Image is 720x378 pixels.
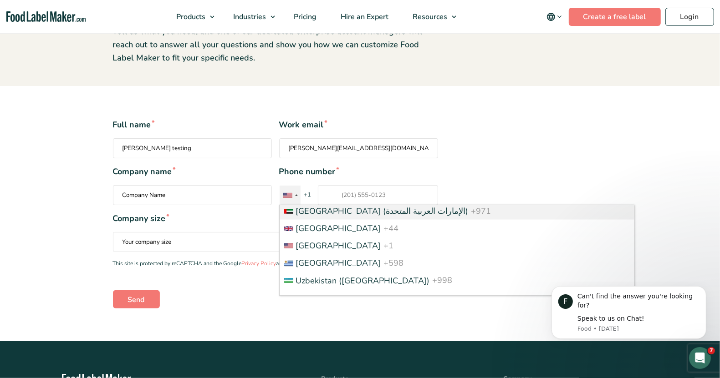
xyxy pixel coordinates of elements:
span: Uzbekistan ([GEOGRAPHIC_DATA]) [296,275,430,286]
p: This site is protected by reCAPTCHA and the Google and apply. [113,259,438,268]
span: Phone number [279,166,438,178]
span: Industries [230,12,267,22]
span: +998 [433,275,453,286]
span: +44 [384,223,399,234]
span: Hire an Expert [338,12,389,22]
span: 7 [708,347,715,354]
span: [GEOGRAPHIC_DATA] [296,292,381,303]
ul: List of countries [279,205,634,296]
input: Work email* [279,138,438,158]
iframe: Intercom notifications message [538,282,720,353]
span: Company name [113,166,272,178]
span: [GEOGRAPHIC_DATA] [296,223,381,234]
input: Send [113,290,160,308]
input: Full name* [113,138,272,158]
span: +1 [384,240,394,251]
span: Pricing [291,12,317,22]
span: Full name [113,119,272,131]
span: [GEOGRAPHIC_DATA] [296,240,381,251]
span: [GEOGRAPHIC_DATA] (‫الإمارات العربية المتحدة‬‎) [296,206,469,217]
span: +678 [384,292,404,303]
form: Contact form [113,119,608,308]
p: Tell us what you need, and one of our dedicated enterprise account managers will reach out to ans... [113,25,438,64]
a: Create a free label [569,8,661,26]
span: [GEOGRAPHIC_DATA] [296,257,381,268]
span: Work email [279,119,438,131]
span: +1 [300,191,316,200]
span: +971 [471,206,491,217]
div: United States: +1 [280,186,301,205]
a: Privacy Policy [242,260,276,267]
span: +598 [384,257,404,268]
span: Resources [410,12,448,22]
span: Company size [113,212,438,225]
input: Company name* [113,185,272,205]
iframe: Intercom live chat [689,347,711,369]
a: Login [665,8,714,26]
span: Products [174,12,206,22]
input: Phone number* List of countries+1 [318,185,438,205]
